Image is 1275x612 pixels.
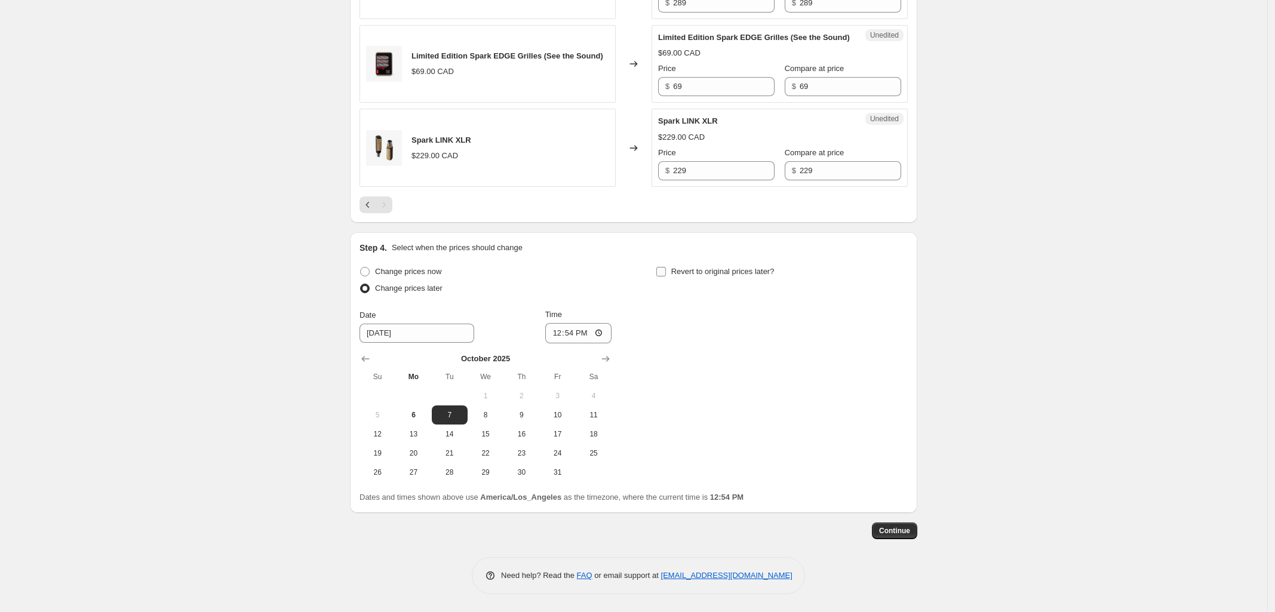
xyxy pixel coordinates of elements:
div: $229.00 CAD [658,131,705,143]
span: Limited Edition Spark EDGE Grilles (See the Sound) [411,51,603,60]
button: Show previous month, September 2025 [357,350,374,367]
span: 14 [437,429,463,439]
button: Monday October 27 2025 [395,463,431,482]
span: 2 [508,391,534,401]
th: Friday [540,367,576,386]
span: Unedited [870,114,899,124]
span: Price [658,148,676,157]
p: Select when the prices should change [392,242,523,254]
span: 24 [545,448,571,458]
th: Thursday [503,367,539,386]
span: $ [665,166,669,175]
button: Sunday October 5 2025 [360,405,395,425]
span: 4 [580,391,607,401]
img: 1_7db8fd08-759d-4114-b988-637e44bb0822_80x.jpg [366,46,402,82]
span: 16 [508,429,534,439]
button: Thursday October 16 2025 [503,425,539,444]
button: Today Monday October 6 2025 [395,405,431,425]
span: Revert to original prices later? [671,267,775,276]
span: Su [364,372,391,382]
button: Thursday October 30 2025 [503,463,539,482]
span: Fr [545,372,571,382]
button: Friday October 31 2025 [540,463,576,482]
button: Wednesday October 1 2025 [468,386,503,405]
button: Saturday October 11 2025 [576,405,612,425]
span: 3 [545,391,571,401]
button: Wednesday October 8 2025 [468,405,503,425]
span: 21 [437,448,463,458]
a: FAQ [577,571,592,580]
button: Thursday October 2 2025 [503,386,539,405]
b: America/Los_Angeles [480,493,561,502]
span: 25 [580,448,607,458]
span: Compare at price [785,148,844,157]
button: Friday October 10 2025 [540,405,576,425]
span: 17 [545,429,571,439]
span: 15 [472,429,499,439]
span: or email support at [592,571,661,580]
input: 10/6/2025 [360,324,474,343]
th: Wednesday [468,367,503,386]
span: Limited Edition Spark EDGE Grilles (See the Sound) [658,33,850,42]
span: Sa [580,372,607,382]
span: 23 [508,448,534,458]
th: Sunday [360,367,395,386]
span: Unedited [870,30,899,40]
button: Tuesday October 14 2025 [432,425,468,444]
button: Saturday October 18 2025 [576,425,612,444]
span: 8 [472,410,499,420]
span: 6 [400,410,426,420]
button: Wednesday October 15 2025 [468,425,503,444]
button: Show next month, November 2025 [597,350,614,367]
span: 31 [545,468,571,477]
span: Tu [437,372,463,382]
th: Monday [395,367,431,386]
span: Price [658,64,676,73]
span: We [472,372,499,382]
button: Wednesday October 29 2025 [468,463,503,482]
button: Tuesday October 7 2025 [432,405,468,425]
span: Mo [400,372,426,382]
button: Tuesday October 28 2025 [432,463,468,482]
span: Th [508,372,534,382]
span: 20 [400,448,426,458]
button: Continue [872,522,917,539]
span: $ [792,166,796,175]
div: $69.00 CAD [658,47,701,59]
h2: Step 4. [360,242,387,254]
span: 18 [580,429,607,439]
span: 30 [508,468,534,477]
button: Sunday October 26 2025 [360,463,395,482]
button: Thursday October 9 2025 [503,405,539,425]
button: Friday October 3 2025 [540,386,576,405]
button: Previous [360,196,376,213]
span: Spark LINK XLR [411,136,471,144]
b: 12:54 PM [710,493,744,502]
span: Change prices now [375,267,441,276]
span: 22 [472,448,499,458]
span: 12 [364,429,391,439]
span: Continue [879,526,910,536]
a: [EMAIL_ADDRESS][DOMAIN_NAME] [661,571,792,580]
button: Friday October 17 2025 [540,425,576,444]
th: Saturday [576,367,612,386]
img: 1_fd9c79ad-0921-4239-8e9a-58dcbb2d51f6_80x.jpg [366,130,402,166]
button: Saturday October 25 2025 [576,444,612,463]
div: $229.00 CAD [411,150,458,162]
span: Compare at price [785,64,844,73]
span: $ [665,82,669,91]
span: 5 [364,410,391,420]
span: Spark LINK XLR [658,116,718,125]
span: 13 [400,429,426,439]
button: Monday October 20 2025 [395,444,431,463]
button: Sunday October 19 2025 [360,444,395,463]
span: 19 [364,448,391,458]
span: 7 [437,410,463,420]
button: Saturday October 4 2025 [576,386,612,405]
nav: Pagination [360,196,392,213]
span: 10 [545,410,571,420]
div: $69.00 CAD [411,66,454,78]
th: Tuesday [432,367,468,386]
span: 26 [364,468,391,477]
span: 29 [472,468,499,477]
